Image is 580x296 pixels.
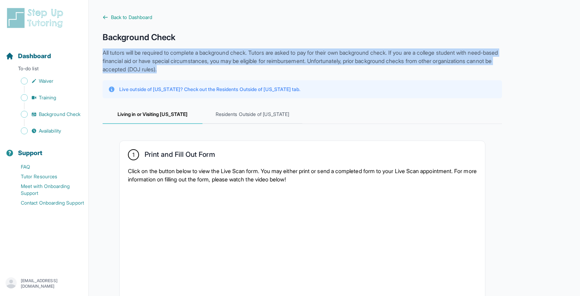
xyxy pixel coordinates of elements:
[6,162,88,172] a: FAQ
[6,7,67,29] img: logo
[103,48,502,73] p: All tutors will be required to complete a background check. Tutors are asked to pay for their own...
[6,126,88,136] a: Availability
[6,181,88,198] a: Meet with Onboarding Support
[6,93,88,102] a: Training
[39,94,57,101] span: Training
[145,150,215,161] h2: Print and Fill Out Form
[18,51,51,61] span: Dashboard
[3,137,86,161] button: Support
[39,78,53,84] span: Waiver
[202,105,302,124] span: Residents Outside of [US_STATE]
[3,40,86,64] button: Dashboard
[6,51,51,61] a: Dashboard
[6,76,88,86] a: Waiver
[6,198,88,208] a: Contact Onboarding Support
[3,65,86,75] p: To-do list
[111,14,152,21] span: Back to Dashboard
[128,167,477,183] p: Click on the button below to view the Live Scan form. You may either print or send a completed fo...
[132,151,135,159] span: 1
[6,172,88,181] a: Tutor Resources
[39,111,80,118] span: Background Check
[103,105,502,124] nav: Tabs
[119,86,300,93] p: Live outside of [US_STATE]? Check out the Residents Outside of [US_STATE] tab.
[21,278,83,289] p: [EMAIL_ADDRESS][DOMAIN_NAME]
[6,109,88,119] a: Background Check
[39,127,61,134] span: Availability
[103,14,502,21] a: Back to Dashboard
[18,148,43,158] span: Support
[103,32,502,43] h1: Background Check
[6,277,83,290] button: [EMAIL_ADDRESS][DOMAIN_NAME]
[103,105,202,124] span: Living in or Visiting [US_STATE]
